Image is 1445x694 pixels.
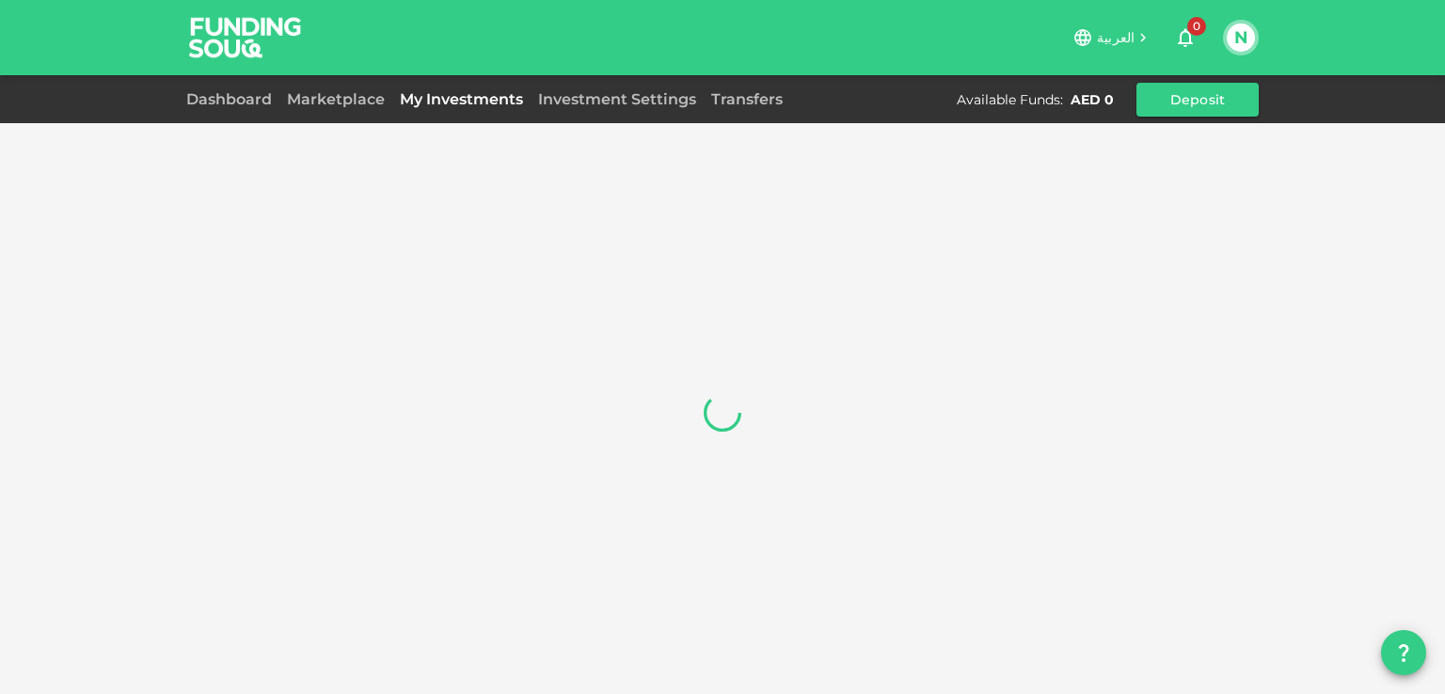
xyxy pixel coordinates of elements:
[1187,17,1206,36] span: 0
[704,90,790,108] a: Transfers
[957,90,1063,109] div: Available Funds :
[1381,630,1426,675] button: question
[186,90,279,108] a: Dashboard
[1136,83,1259,117] button: Deposit
[392,90,531,108] a: My Investments
[1227,24,1255,52] button: N
[531,90,704,108] a: Investment Settings
[1167,19,1204,56] button: 0
[1071,90,1114,109] div: AED 0
[279,90,392,108] a: Marketplace
[1097,29,1135,46] span: العربية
